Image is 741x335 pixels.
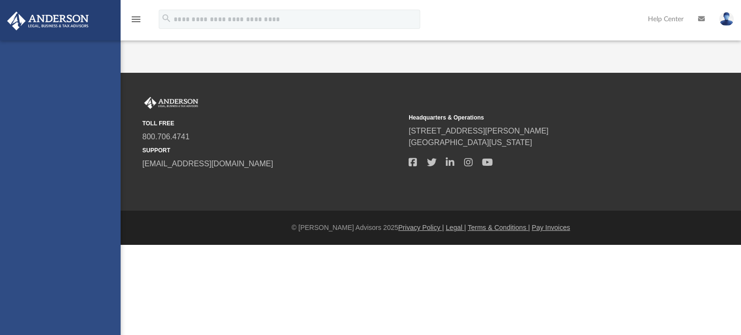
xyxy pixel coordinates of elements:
a: menu [130,18,142,25]
a: 800.706.4741 [142,133,190,141]
small: SUPPORT [142,146,402,155]
img: Anderson Advisors Platinum Portal [4,12,92,30]
div: © [PERSON_NAME] Advisors 2025 [121,223,741,233]
i: search [161,13,172,24]
a: [GEOGRAPHIC_DATA][US_STATE] [409,138,532,147]
a: Legal | [446,224,466,231]
img: Anderson Advisors Platinum Portal [142,97,200,109]
a: Privacy Policy | [398,224,444,231]
a: [STREET_ADDRESS][PERSON_NAME] [409,127,549,135]
small: TOLL FREE [142,119,402,128]
i: menu [130,13,142,25]
img: User Pic [719,12,734,26]
a: [EMAIL_ADDRESS][DOMAIN_NAME] [142,160,273,168]
small: Headquarters & Operations [409,113,668,122]
a: Pay Invoices [532,224,570,231]
a: Terms & Conditions | [468,224,530,231]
